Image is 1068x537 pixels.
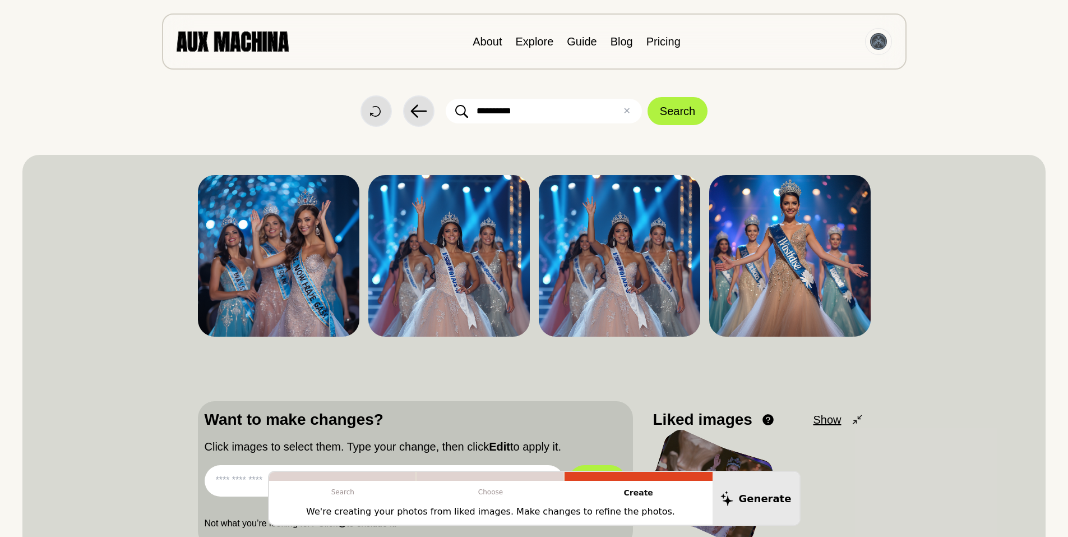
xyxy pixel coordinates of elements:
[813,411,863,428] button: Show
[489,440,510,453] b: Edit
[709,175,871,337] img: Search result
[306,505,675,518] p: We're creating your photos from liked images. Make changes to refine the photos.
[177,31,289,51] img: AUX MACHINA
[539,175,700,337] img: Search result
[623,104,630,118] button: ✕
[368,175,530,337] img: Search result
[417,481,565,503] p: Choose
[568,465,626,497] button: Edit
[205,408,626,432] p: Want to make changes?
[567,35,597,48] a: Guide
[646,35,681,48] a: Pricing
[269,481,417,503] p: Search
[198,175,359,337] img: Search result
[403,95,434,127] button: Back
[870,33,887,50] img: Avatar
[515,35,553,48] a: Explore
[648,97,708,125] button: Search
[813,411,841,428] span: Show
[713,472,799,525] button: Generate
[205,438,626,455] p: Click images to select them. Type your change, then click to apply it.
[473,35,502,48] a: About
[611,35,633,48] a: Blog
[653,408,752,432] p: Liked images
[565,481,713,505] p: Create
